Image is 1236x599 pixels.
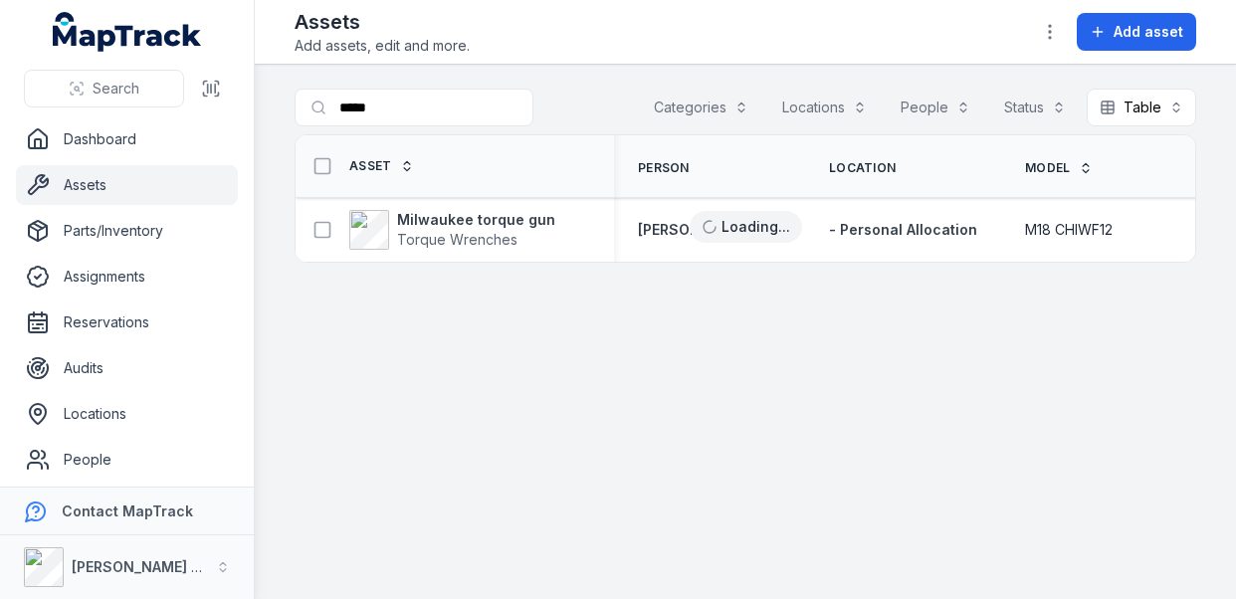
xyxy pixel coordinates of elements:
button: Status [991,89,1079,126]
a: - Personal Allocation [829,220,977,240]
a: Locations [16,394,238,434]
span: Asset [349,158,392,174]
span: Person [638,160,690,176]
a: Assignments [16,257,238,297]
span: Add assets, edit and more. [295,36,470,56]
span: Add asset [1114,22,1183,42]
a: Forms [16,486,238,525]
strong: Contact MapTrack [62,502,193,519]
a: Reservations [16,302,238,342]
h2: Assets [295,8,470,36]
span: Model [1025,160,1071,176]
span: M18 CHIWF12 [1025,220,1113,240]
span: Search [93,79,139,99]
button: Search [24,70,184,107]
a: Assets [16,165,238,205]
a: Audits [16,348,238,388]
a: Parts/Inventory [16,211,238,251]
a: People [16,440,238,480]
strong: [PERSON_NAME] Air [72,558,210,575]
button: Table [1087,89,1196,126]
a: Milwaukee torque gunTorque Wrenches [349,210,555,250]
a: Dashboard [16,119,238,159]
span: - Personal Allocation [829,221,977,238]
a: [PERSON_NAME] [638,220,753,240]
span: Torque Wrenches [397,231,517,248]
a: MapTrack [53,12,202,52]
button: People [888,89,983,126]
a: Asset [349,158,414,174]
strong: Milwaukee torque gun [397,210,555,230]
button: Add asset [1077,13,1196,51]
span: Location [829,160,896,176]
a: Model [1025,160,1093,176]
